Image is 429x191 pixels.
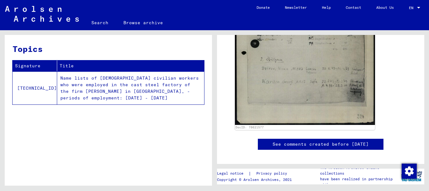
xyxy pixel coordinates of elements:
img: Arolsen_neg.svg [5,6,79,22]
th: Signature [13,60,57,71]
img: yv_logo.png [400,168,423,184]
p: The Arolsen Archives online collections [320,165,399,176]
a: Browse archive [116,15,171,30]
a: Search [84,15,116,30]
td: [TECHNICAL_ID] [13,71,57,104]
h3: Topics [13,43,204,55]
div: | [217,170,295,177]
p: have been realized in partnership with [320,176,399,188]
span: EN [409,6,416,10]
a: Legal notice [217,170,248,177]
a: Privacy policy [251,170,295,177]
th: Title [57,60,204,71]
p: Copyright © Arolsen Archives, 2021 [217,177,295,183]
img: Change consent [402,164,417,179]
td: Name lists of [DEMOGRAPHIC_DATA] civilian workers who were employed in the cast steel factory of ... [57,71,204,104]
a: DocID: 70621577 [236,126,264,129]
a: See comments created before [DATE] [273,141,369,148]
